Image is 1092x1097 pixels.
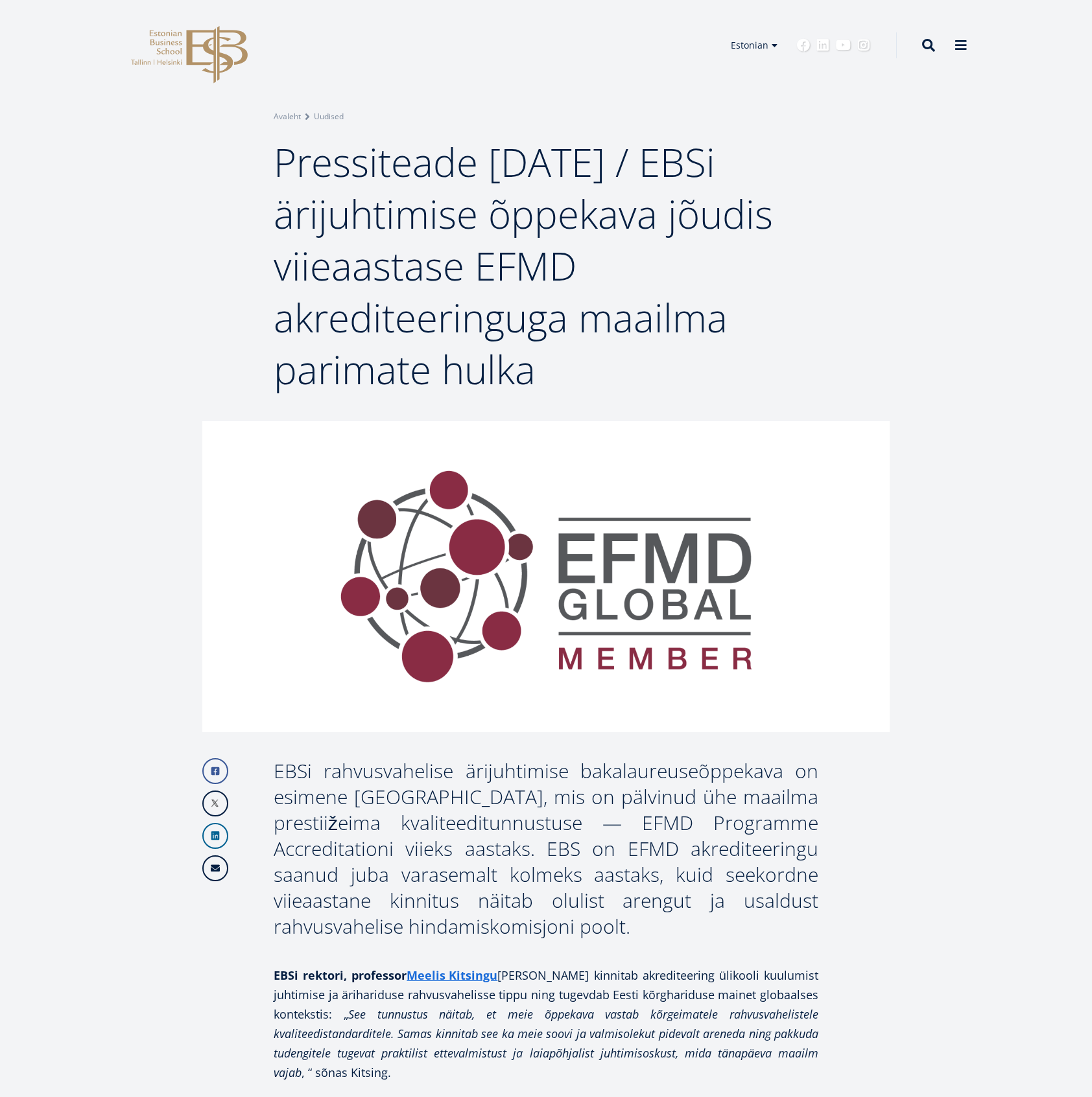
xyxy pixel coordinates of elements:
a: Linkedin [816,39,829,52]
p: [PERSON_NAME] kinnitab akrediteering ülikooli kuulumist juhtimise ja ärihariduse rahvusvahelisse ... [274,965,818,1082]
a: Instagram [857,39,870,52]
a: Meelis Kitsingu [407,965,497,985]
a: Facebook [202,758,228,784]
span: Pressiteade [DATE] / EBSi ärijuhtimise õppekava jõudis viieaastase EFMD akrediteeringuga maailma ... [274,135,773,396]
strong: EBSi rektori, professor [274,967,497,983]
div: EBSi rahvusvahelise ärijuhtimise bakalaureuseõppekava on esimene [GEOGRAPHIC_DATA], mis on pälvin... [274,758,818,940]
em: See tunnustus näitab, et meie õppekava vastab kõrgeimatele rahvusvahelistele kvaliteedistandardit... [274,1006,818,1080]
img: a [202,421,890,732]
a: Facebook [797,39,810,52]
a: Linkedin [202,823,228,849]
a: Avaleht [274,110,301,123]
img: X [204,792,227,815]
a: Youtube [836,39,851,52]
a: Uudised [314,110,344,123]
a: Email [202,855,228,881]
